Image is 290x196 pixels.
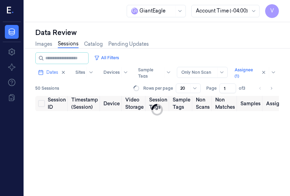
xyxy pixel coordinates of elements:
[265,4,279,18] button: V
[46,69,58,75] span: Dates
[91,52,122,63] button: All Filters
[238,96,263,111] th: Samples
[212,96,238,111] th: Non Matches
[266,83,276,93] button: Go to next page
[35,67,69,78] button: Dates
[35,85,59,91] span: 50 Sessions
[131,8,138,15] span: G i
[170,96,193,111] th: Sample Tags
[123,96,146,111] th: Video Storage
[239,85,250,91] span: of 3
[35,41,52,48] a: Images
[206,85,217,91] span: Page
[45,96,69,111] th: Session ID
[35,28,279,37] div: Data Review
[101,96,123,111] th: Device
[69,96,101,111] th: Timestamp (Session)
[84,41,103,48] a: Catalog
[255,83,276,93] nav: pagination
[193,96,212,111] th: Non Scans
[108,41,149,48] a: Pending Updates
[235,67,257,79] div: Assignee (1)
[58,40,79,48] a: Sessions
[138,67,163,79] div: Sample Tags
[146,96,170,111] th: Session Tags
[38,100,45,107] button: Select all
[143,85,173,91] p: Rows per page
